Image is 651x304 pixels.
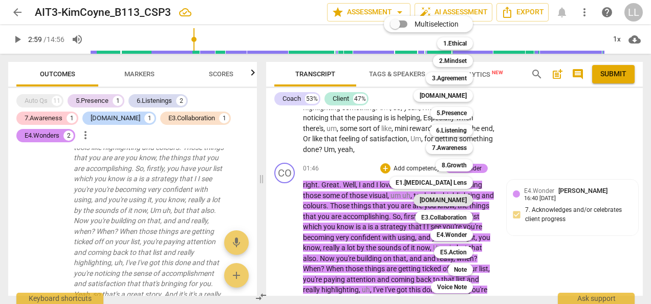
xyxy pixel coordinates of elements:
b: [DOMAIN_NAME] [420,194,467,206]
b: E5.Action [440,246,467,258]
b: 5.Presence [437,107,467,119]
b: 1.Ethical [443,37,467,50]
b: E3.Collaboration [421,211,467,224]
b: 7.Awareness [432,142,467,154]
span: Multiselection [415,19,459,30]
b: E1.[MEDICAL_DATA] Lens [396,177,467,189]
b: Note [454,264,467,276]
b: E4.Wonder [437,229,467,241]
b: 2.Mindset [439,55,467,67]
b: 8.Growth [442,159,467,171]
b: Voice Note [437,281,467,293]
b: 3.Agreement [432,72,467,84]
b: [DOMAIN_NAME] [420,90,467,102]
b: 6.Listening [436,124,467,137]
